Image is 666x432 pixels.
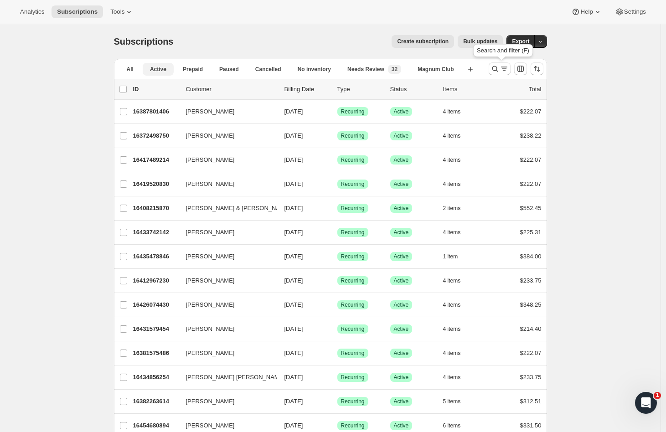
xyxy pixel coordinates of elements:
[443,274,471,287] button: 4 items
[133,129,542,142] div: 16372498750[PERSON_NAME][DATE]SuccessRecurringSuccessActive4 items$238.22
[463,63,478,76] button: Create new view
[15,5,50,18] button: Analytics
[458,35,503,48] button: Bulk updates
[531,62,543,75] button: Sort the results
[463,38,497,45] span: Bulk updates
[186,204,291,213] span: [PERSON_NAME] & [PERSON_NAME]
[284,374,303,381] span: [DATE]
[183,66,203,73] span: Prepaid
[394,132,409,139] span: Active
[394,350,409,357] span: Active
[341,374,365,381] span: Recurring
[105,5,139,18] button: Tools
[443,154,471,166] button: 4 items
[394,422,409,429] span: Active
[133,349,179,358] p: 16381575486
[298,66,331,73] span: No inventory
[181,298,272,312] button: [PERSON_NAME]
[133,421,179,430] p: 16454680894
[181,370,272,385] button: [PERSON_NAME] [PERSON_NAME]
[181,225,272,240] button: [PERSON_NAME]
[181,177,272,191] button: [PERSON_NAME]
[580,8,593,15] span: Help
[347,66,384,73] span: Needs Review
[133,204,179,213] p: 16408215870
[181,201,272,216] button: [PERSON_NAME] & [PERSON_NAME]
[443,108,461,115] span: 4 items
[186,228,235,237] span: [PERSON_NAME]
[443,129,471,142] button: 4 items
[133,252,179,261] p: 16435478846
[566,5,607,18] button: Help
[181,322,272,336] button: [PERSON_NAME]
[443,229,461,236] span: 4 items
[133,324,179,334] p: 16431579454
[443,371,471,384] button: 4 items
[443,85,489,94] div: Items
[443,323,471,335] button: 4 items
[520,156,542,163] span: $222.07
[443,301,461,309] span: 4 items
[394,205,409,212] span: Active
[394,156,409,164] span: Active
[186,421,235,430] span: [PERSON_NAME]
[341,180,365,188] span: Recurring
[133,228,179,237] p: 16433742142
[20,8,44,15] span: Analytics
[133,178,542,190] div: 16419520830[PERSON_NAME][DATE]SuccessRecurringSuccessActive4 items$222.07
[520,350,542,356] span: $222.07
[284,132,303,139] span: [DATE]
[341,301,365,309] span: Recurring
[443,156,461,164] span: 4 items
[443,178,471,190] button: 4 items
[284,277,303,284] span: [DATE]
[186,85,277,94] p: Customer
[418,66,454,73] span: Magnum Club
[219,66,239,73] span: Paused
[133,276,179,285] p: 16412967230
[397,38,449,45] span: Create subscription
[489,62,511,75] button: Search and filter results
[443,419,471,432] button: 6 items
[394,398,409,405] span: Active
[186,107,235,116] span: [PERSON_NAME]
[514,62,527,75] button: Customize table column order and visibility
[133,85,179,94] p: ID
[57,8,98,15] span: Subscriptions
[624,8,646,15] span: Settings
[520,132,542,139] span: $238.22
[284,325,303,332] span: [DATE]
[520,325,542,332] span: $214.40
[341,253,365,260] span: Recurring
[133,371,542,384] div: 16434856254[PERSON_NAME] [PERSON_NAME][DATE]SuccessRecurringSuccessActive4 items$233.75
[512,38,529,45] span: Export
[133,105,542,118] div: 16387801406[PERSON_NAME][DATE]SuccessRecurringSuccessActive4 items$222.07
[337,85,383,94] div: Type
[443,277,461,284] span: 4 items
[255,66,281,73] span: Cancelled
[186,397,235,406] span: [PERSON_NAME]
[394,325,409,333] span: Active
[284,398,303,405] span: [DATE]
[443,374,461,381] span: 4 items
[181,273,272,288] button: [PERSON_NAME]
[609,5,651,18] button: Settings
[181,153,272,167] button: [PERSON_NAME]
[520,277,542,284] span: $233.75
[394,180,409,188] span: Active
[186,373,285,382] span: [PERSON_NAME] [PERSON_NAME]
[52,5,103,18] button: Subscriptions
[520,205,542,211] span: $552.45
[186,349,235,358] span: [PERSON_NAME]
[520,422,542,429] span: $331.50
[443,202,471,215] button: 2 items
[520,374,542,381] span: $233.75
[284,85,330,94] p: Billing Date
[443,298,471,311] button: 4 items
[341,156,365,164] span: Recurring
[341,205,365,212] span: Recurring
[394,253,409,260] span: Active
[133,300,179,309] p: 16426074430
[443,180,461,188] span: 4 items
[186,155,235,165] span: [PERSON_NAME]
